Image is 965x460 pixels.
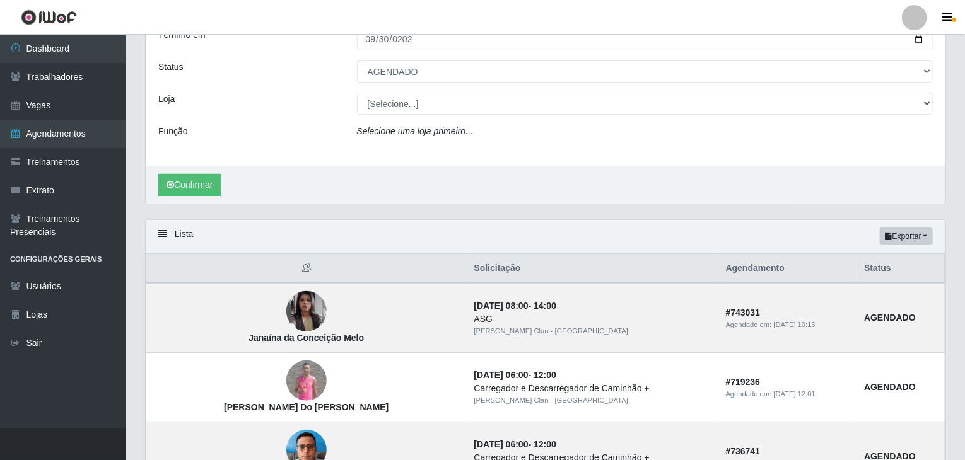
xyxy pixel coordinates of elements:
[534,439,556,449] time: 12:00
[286,360,327,401] img: Jeferson Marinho Do Nascimento
[726,377,761,387] strong: # 719236
[718,254,857,284] th: Agendamento
[534,370,556,380] time: 12:00
[158,125,188,138] label: Função
[474,313,711,326] div: ASG
[146,220,945,253] div: Lista
[726,308,761,318] strong: # 743031
[474,382,711,395] div: Carregador e Descarregador de Caminhão +
[158,60,184,74] label: Status
[474,395,711,406] div: [PERSON_NAME] Clan - [GEOGRAPHIC_DATA]
[534,301,556,311] time: 14:00
[357,28,933,50] input: 00/00/0000
[864,382,916,392] strong: AGENDADO
[474,370,556,380] strong: -
[474,326,711,336] div: [PERSON_NAME] Clan - [GEOGRAPHIC_DATA]
[158,28,206,42] label: Término em
[249,333,364,343] strong: Janaína da Conceição Melo
[474,439,556,449] strong: -
[774,321,816,328] time: [DATE] 10:15
[726,446,761,456] strong: # 736741
[474,439,529,449] time: [DATE] 06:00
[474,370,529,380] time: [DATE] 06:00
[726,319,850,330] div: Agendado em:
[474,301,529,311] time: [DATE] 08:00
[857,254,945,284] th: Status
[286,276,327,348] img: Janaína da Conceição Melo
[774,390,816,398] time: [DATE] 12:01
[864,313,916,323] strong: AGENDADO
[158,174,221,196] button: Confirmar
[224,402,389,412] strong: [PERSON_NAME] Do [PERSON_NAME]
[726,389,850,400] div: Agendado em:
[880,227,933,245] button: Exportar
[158,93,175,106] label: Loja
[21,9,77,25] img: CoreUI Logo
[474,301,556,311] strong: -
[467,254,718,284] th: Solicitação
[357,126,473,136] i: Selecione uma loja primeiro...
